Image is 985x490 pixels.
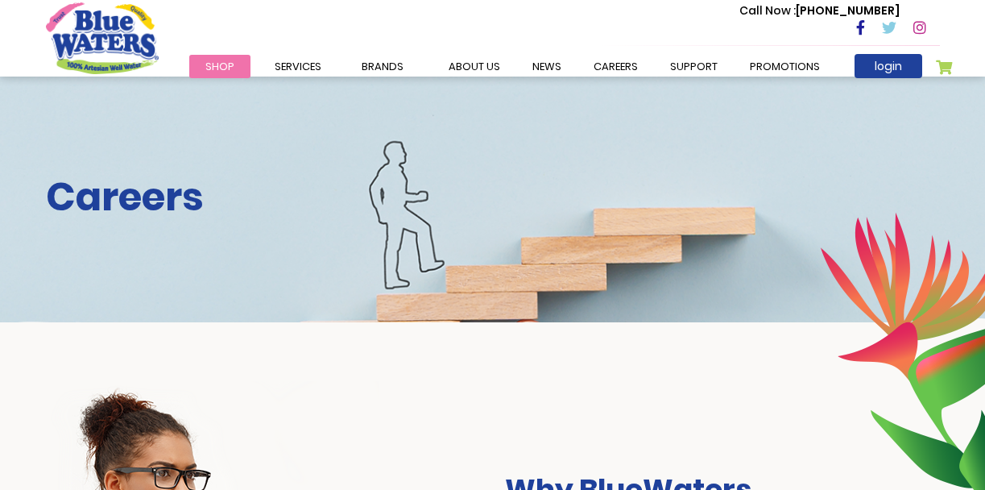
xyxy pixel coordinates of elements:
[855,54,922,78] a: login
[739,2,900,19] p: [PHONE_NUMBER]
[577,55,654,78] a: careers
[46,174,940,221] h2: Careers
[739,2,796,19] span: Call Now :
[275,59,321,74] span: Services
[432,55,516,78] a: about us
[46,2,159,73] a: store logo
[516,55,577,78] a: News
[654,55,734,78] a: support
[362,59,404,74] span: Brands
[734,55,836,78] a: Promotions
[205,59,234,74] span: Shop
